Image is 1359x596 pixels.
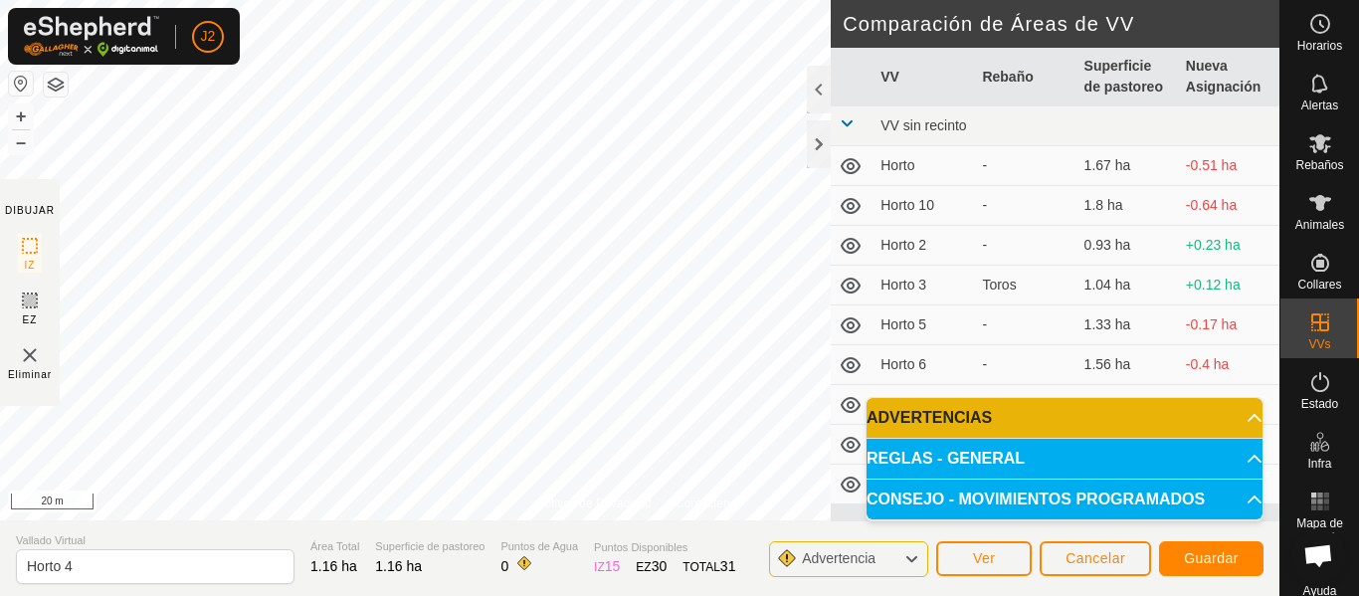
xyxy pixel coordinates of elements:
[1295,159,1343,171] span: Rebaños
[873,266,974,305] td: Horto 3
[1066,550,1125,566] span: Cancelar
[802,550,875,566] span: Advertencia
[867,480,1262,519] p-accordion-header: CONSEJO - MOVIMIENTOS PROGRAMADOS
[605,558,621,574] span: 15
[867,398,1262,438] p-accordion-header: ADVERTENCIAS
[500,558,508,574] span: 0
[1184,550,1239,566] span: Guardar
[982,275,1068,296] div: Toros
[982,394,1068,415] div: -
[867,410,992,426] span: ADVERTENCIAS
[873,305,974,345] td: Horto 5
[982,314,1068,335] div: -
[1076,266,1178,305] td: 1.04 ha
[1178,146,1279,186] td: -0.51 ha
[18,343,42,367] img: VV
[500,538,578,555] span: Puntos de Agua
[982,354,1068,375] div: -
[1178,305,1279,345] td: -0.17 ha
[594,556,620,577] div: IZ
[310,538,359,555] span: Área Total
[8,367,52,382] span: Eliminar
[873,48,974,106] th: VV
[23,312,38,327] span: EZ
[682,556,735,577] div: TOTAL
[44,73,68,97] button: Capas del Mapa
[375,558,422,574] span: 1.16 ha
[9,130,33,154] button: –
[867,439,1262,479] p-accordion-header: REGLAS - GENERAL
[1076,345,1178,385] td: 1.56 ha
[1178,48,1279,106] th: Nueva Asignación
[1076,146,1178,186] td: 1.67 ha
[1076,48,1178,106] th: Superficie de pastoreo
[880,117,966,133] span: VV sin recinto
[936,541,1032,576] button: Ver
[720,558,736,574] span: 31
[1301,398,1338,410] span: Estado
[1301,99,1338,111] span: Alertas
[9,104,33,128] button: +
[973,550,996,566] span: Ver
[982,195,1068,216] div: -
[594,539,735,556] span: Puntos Disponibles
[1040,541,1151,576] button: Cancelar
[974,48,1075,106] th: Rebaño
[873,226,974,266] td: Horto 2
[1178,345,1279,385] td: -0.4 ha
[1297,40,1342,52] span: Horarios
[5,203,55,218] div: DIBUJAR
[1291,528,1345,582] a: Obre el xat
[1178,226,1279,266] td: +0.23 ha
[1076,305,1178,345] td: 1.33 ha
[1297,279,1341,291] span: Collares
[867,451,1025,467] span: REGLAS - GENERAL
[843,12,1279,36] h2: Comparación de Áreas de VV
[1285,517,1354,541] span: Mapa de Calor
[1159,541,1263,576] button: Guardar
[1076,226,1178,266] td: 0.93 ha
[1295,219,1344,231] span: Animales
[873,146,974,186] td: Horto
[1178,266,1279,305] td: +0.12 ha
[24,16,159,57] img: Logo Gallagher
[982,235,1068,256] div: -
[636,556,667,577] div: EZ
[1076,186,1178,226] td: 1.8 ha
[375,538,485,555] span: Superficie de pastoreo
[9,72,33,96] button: Restablecer Mapa
[537,495,652,512] a: Política de Privacidad
[310,558,357,574] span: 1.16 ha
[1307,458,1331,470] span: Infra
[873,385,974,425] td: Horto 7
[25,258,36,273] span: IZ
[201,26,216,47] span: J2
[1178,186,1279,226] td: -0.64 ha
[873,345,974,385] td: Horto 6
[16,532,294,549] span: Vallado Virtual
[867,492,1205,507] span: CONSEJO - MOVIMIENTOS PROGRAMADOS
[982,155,1068,176] div: -
[1076,385,1178,425] td: 0.78 ha
[652,558,668,574] span: 30
[1178,385,1279,425] td: +0.38 ha
[873,186,974,226] td: Horto 10
[1308,338,1330,350] span: VVs
[676,495,742,512] a: Contáctenos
